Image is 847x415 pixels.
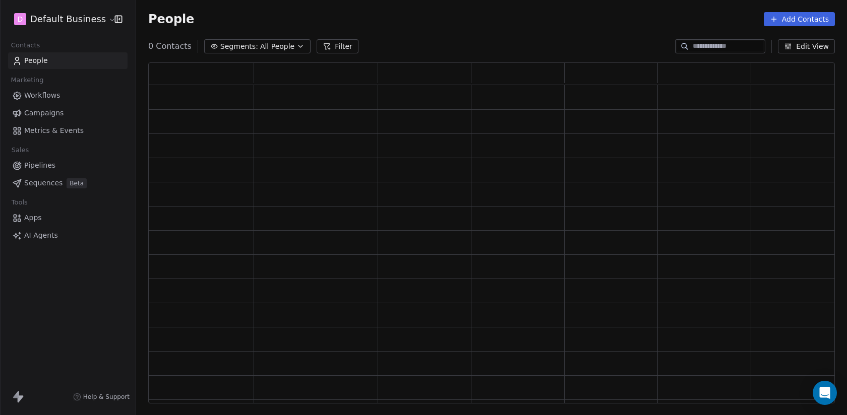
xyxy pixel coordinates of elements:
a: AI Agents [8,227,128,244]
span: Tools [7,195,32,210]
a: Apps [8,210,128,226]
a: Workflows [8,87,128,104]
span: 0 Contacts [148,40,192,52]
a: SequencesBeta [8,175,128,191]
a: People [8,52,128,69]
span: People [148,12,194,27]
a: Campaigns [8,105,128,121]
button: DDefault Business [12,11,107,28]
a: Help & Support [73,393,130,401]
span: All People [260,41,294,52]
span: Workflows [24,90,60,101]
button: Filter [317,39,358,53]
span: Sequences [24,178,63,188]
span: AI Agents [24,230,58,241]
span: D [18,14,23,24]
span: Segments: [220,41,258,52]
button: Add Contacts [764,12,835,26]
span: Sales [7,143,33,158]
span: Metrics & Events [24,125,84,136]
button: Edit View [778,39,835,53]
span: Help & Support [83,393,130,401]
span: People [24,55,48,66]
a: Pipelines [8,157,128,174]
span: Beta [67,178,87,188]
a: Metrics & Events [8,122,128,139]
span: Default Business [30,13,106,26]
span: Apps [24,213,42,223]
div: grid [149,85,844,404]
div: Open Intercom Messenger [813,381,837,405]
span: Campaigns [24,108,64,118]
span: Contacts [7,38,44,53]
span: Marketing [7,73,48,88]
span: Pipelines [24,160,55,171]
